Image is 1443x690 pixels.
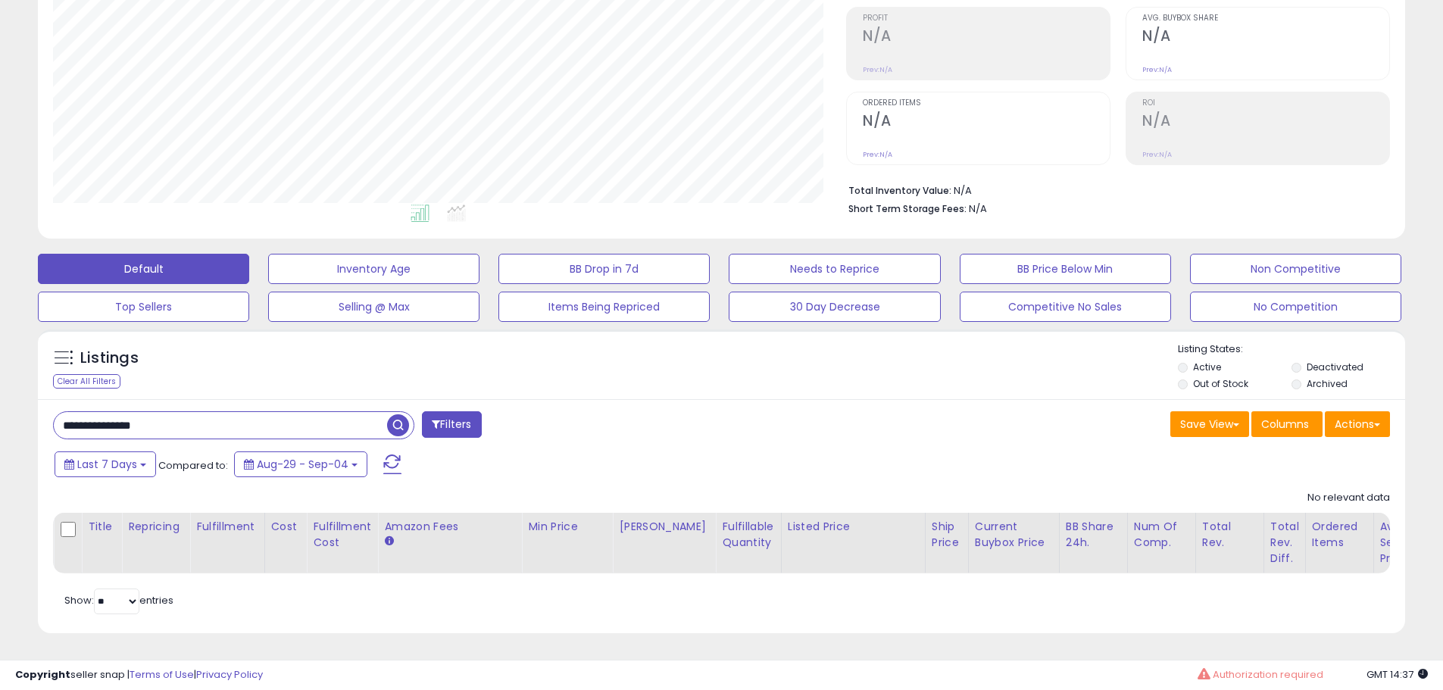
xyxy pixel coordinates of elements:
div: [PERSON_NAME] [619,519,709,535]
b: Total Inventory Value: [848,184,951,197]
h2: N/A [1142,112,1389,133]
div: Title [88,519,115,535]
span: ROI [1142,99,1389,108]
span: Show: entries [64,593,173,607]
h2: N/A [863,112,1110,133]
button: Needs to Reprice [729,254,940,284]
span: Last 7 Days [77,457,137,472]
button: No Competition [1190,292,1401,322]
small: Prev: N/A [863,150,892,159]
button: Non Competitive [1190,254,1401,284]
label: Deactivated [1307,361,1363,373]
button: BB Price Below Min [960,254,1171,284]
div: BB Share 24h. [1066,519,1121,551]
button: BB Drop in 7d [498,254,710,284]
b: Short Term Storage Fees: [848,202,967,215]
span: Ordered Items [863,99,1110,108]
small: Prev: N/A [1142,150,1172,159]
div: No relevant data [1307,491,1390,505]
div: Total Rev. Diff. [1270,519,1299,567]
button: Columns [1251,411,1323,437]
button: Save View [1170,411,1249,437]
p: Listing States: [1178,342,1405,357]
div: Fulfillment [196,519,258,535]
div: Fulfillable Quantity [722,519,774,551]
div: Clear All Filters [53,374,120,389]
li: N/A [848,180,1379,198]
button: Top Sellers [38,292,249,322]
span: Avg. Buybox Share [1142,14,1389,23]
button: 30 Day Decrease [729,292,940,322]
span: Authorization required [1213,667,1323,682]
span: Columns [1261,417,1309,432]
button: Actions [1325,411,1390,437]
h2: N/A [1142,27,1389,48]
h5: Listings [80,348,139,369]
a: Privacy Policy [196,667,263,682]
div: Num of Comp. [1134,519,1189,551]
button: Filters [422,411,481,438]
span: Compared to: [158,458,228,473]
div: seller snap | | [15,668,263,682]
div: Total Rev. [1202,519,1257,551]
div: Ordered Items [1312,519,1367,551]
div: Current Buybox Price [975,519,1053,551]
div: Ship Price [932,519,962,551]
label: Archived [1307,377,1348,390]
div: Listed Price [788,519,919,535]
button: Competitive No Sales [960,292,1171,322]
button: Aug-29 - Sep-04 [234,451,367,477]
div: Amazon Fees [384,519,515,535]
span: N/A [969,201,987,216]
div: Repricing [128,519,183,535]
button: Last 7 Days [55,451,156,477]
button: Selling @ Max [268,292,479,322]
div: Fulfillment Cost [313,519,371,551]
label: Out of Stock [1193,377,1248,390]
h2: N/A [863,27,1110,48]
span: Aug-29 - Sep-04 [257,457,348,472]
div: Cost [271,519,301,535]
button: Items Being Repriced [498,292,710,322]
span: Profit [863,14,1110,23]
span: 2025-09-12 14:37 GMT [1366,667,1428,682]
small: Prev: N/A [863,65,892,74]
div: Min Price [528,519,606,535]
label: Active [1193,361,1221,373]
small: Prev: N/A [1142,65,1172,74]
div: Avg Selling Price [1380,519,1435,567]
a: Terms of Use [130,667,194,682]
strong: Copyright [15,667,70,682]
small: Amazon Fees. [384,535,393,548]
button: Inventory Age [268,254,479,284]
button: Default [38,254,249,284]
